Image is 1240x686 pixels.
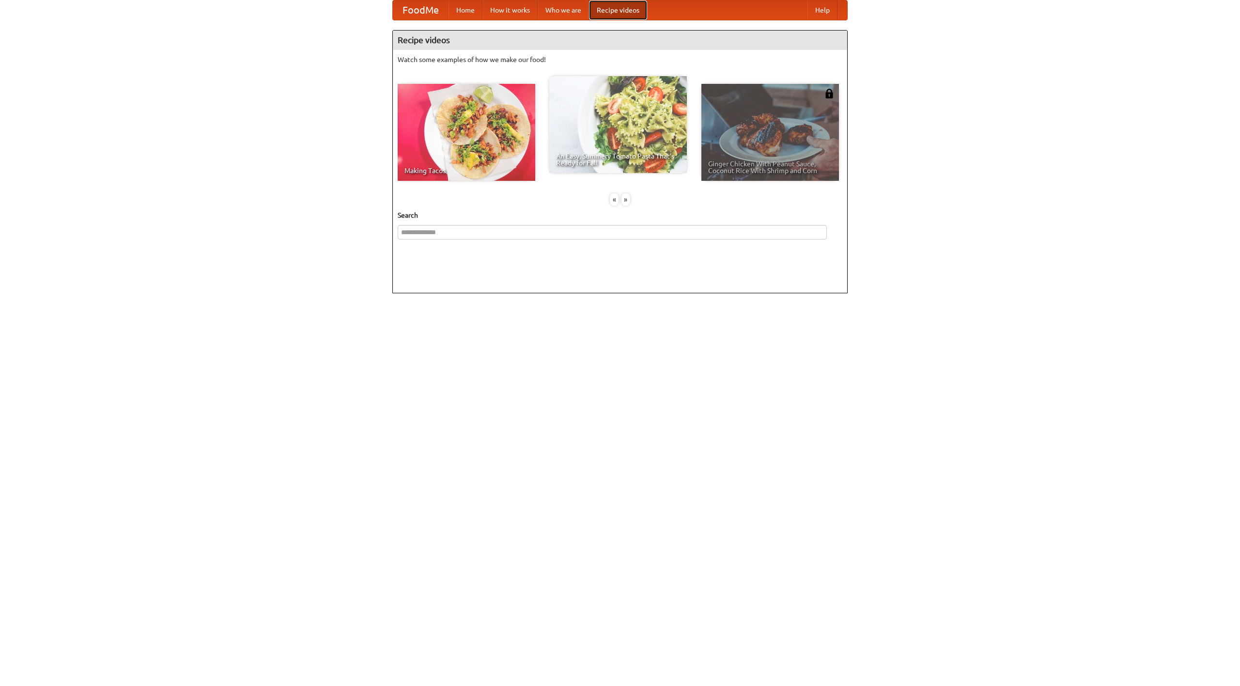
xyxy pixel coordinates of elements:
a: Making Tacos [398,84,535,181]
a: Help [807,0,837,20]
img: 483408.png [824,89,834,98]
p: Watch some examples of how we make our food! [398,55,842,64]
a: An Easy, Summery Tomato Pasta That's Ready for Fall [549,76,687,173]
h5: Search [398,210,842,220]
div: « [610,193,619,206]
span: An Easy, Summery Tomato Pasta That's Ready for Fall [556,153,680,166]
div: » [621,193,630,206]
span: Making Tacos [404,167,528,174]
a: Who we are [538,0,589,20]
a: Home [449,0,482,20]
a: FoodMe [393,0,449,20]
a: How it works [482,0,538,20]
h4: Recipe videos [393,31,847,50]
a: Recipe videos [589,0,647,20]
